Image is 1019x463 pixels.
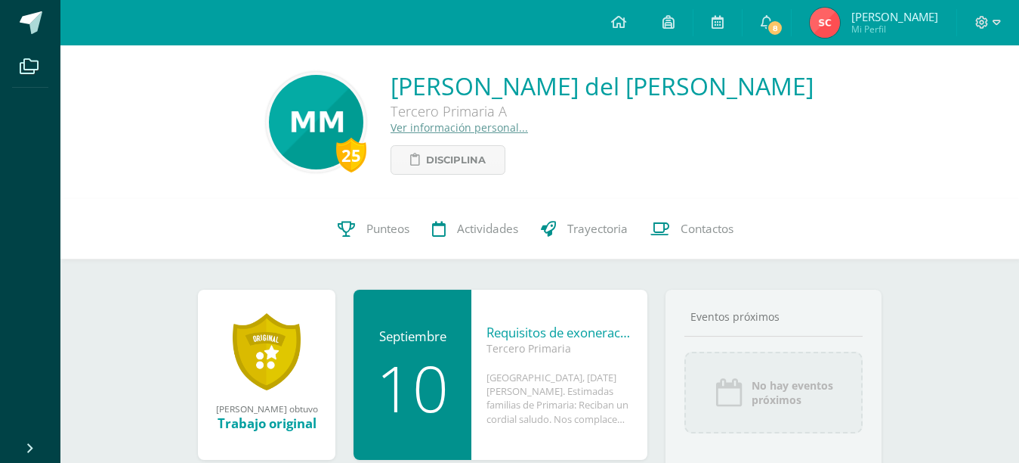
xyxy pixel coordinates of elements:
[567,221,628,237] span: Trayectoria
[530,199,639,259] a: Trayectoria
[391,102,814,120] div: Tercero Primaria A
[486,324,632,341] div: Requisitos de exoneración de Examen final IV Unidad
[681,221,733,237] span: Contactos
[714,378,744,408] img: event_icon.png
[369,356,456,420] div: 10
[391,120,528,135] a: Ver información personal...
[810,8,840,38] img: 6c5f60c10c0dac1eac2432e58d2efa0b.png
[486,371,632,426] div: [GEOGRAPHIC_DATA], [DATE][PERSON_NAME]. Estimadas familias de Primaria: Reciban un cordial saludo...
[269,75,363,169] img: 0f788973366d2f38aa6982ec9152b20d.png
[336,138,366,172] div: 25
[213,415,320,432] div: Trabajo original
[326,199,421,259] a: Punteos
[421,199,530,259] a: Actividades
[369,328,456,345] div: Septiembre
[851,23,938,36] span: Mi Perfil
[767,20,783,36] span: 8
[213,402,320,415] div: [PERSON_NAME] obtuvo
[391,70,814,102] a: [PERSON_NAME] del [PERSON_NAME]
[752,378,833,407] span: No hay eventos próximos
[851,9,938,24] span: [PERSON_NAME]
[457,221,518,237] span: Actividades
[391,145,505,175] a: Disciplina
[366,221,409,237] span: Punteos
[426,146,486,174] span: Disciplina
[639,199,745,259] a: Contactos
[684,309,863,324] div: Eventos próximos
[486,341,632,356] div: Tercero Primaria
